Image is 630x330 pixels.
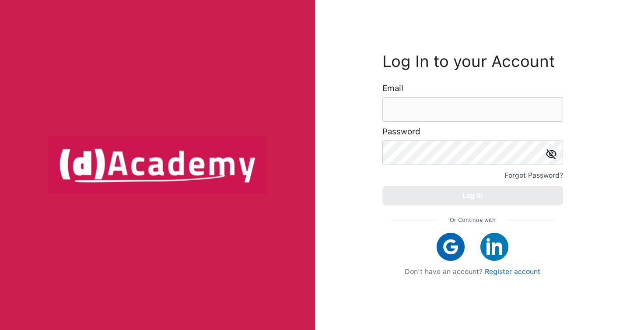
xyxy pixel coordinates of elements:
a: Register account [485,267,540,276]
img: line [391,220,438,221]
img: logo [48,136,267,194]
img: linkedIn icon [480,233,508,261]
div: Don't have an account? [391,267,554,276]
div: Forgot Password? [504,169,563,182]
h3: Log In to your Account [382,54,563,69]
button: Log In [382,186,563,205]
img: google icon [437,233,465,261]
img: line [507,220,554,221]
div: Log In [462,190,483,202]
img: icon [546,149,556,159]
span: Or Continue with [450,214,496,226]
label: Email [382,84,403,93]
label: Password [382,127,420,136]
